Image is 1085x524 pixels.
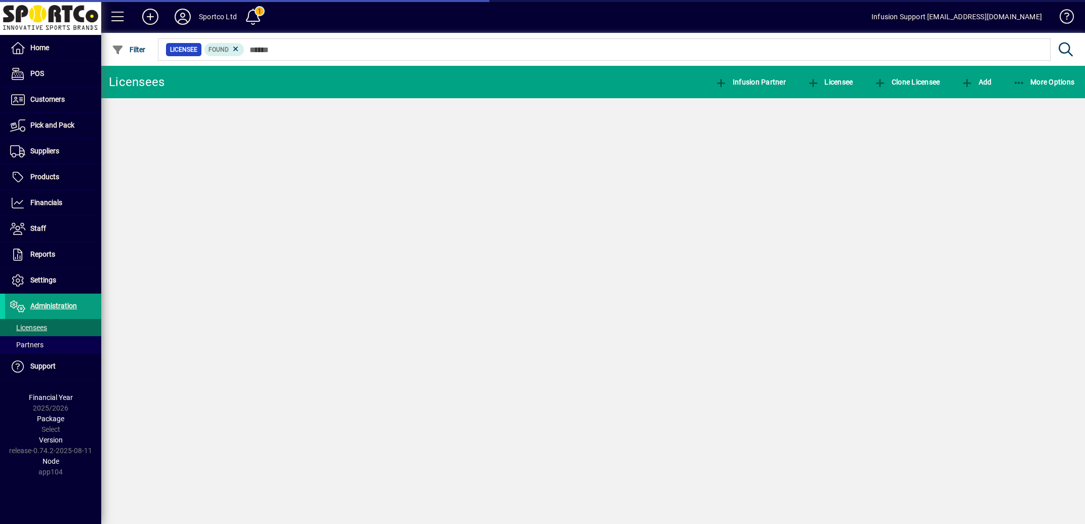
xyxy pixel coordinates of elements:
span: Suppliers [30,147,59,155]
span: Financials [30,198,62,207]
span: Administration [30,302,77,310]
span: Filter [112,46,146,54]
span: Licensees [10,324,47,332]
a: Staff [5,216,101,241]
span: Partners [10,341,44,349]
button: More Options [1011,73,1077,91]
span: Infusion Partner [715,78,786,86]
span: Staff [30,224,46,232]
a: POS [5,61,101,87]
button: Add [958,73,994,91]
button: Filter [109,41,148,59]
a: Customers [5,87,101,112]
a: Products [5,165,101,190]
span: Home [30,44,49,52]
span: Package [37,415,64,423]
button: Licensee [805,73,856,91]
button: Infusion Partner [713,73,788,91]
a: Licensees [5,319,101,336]
button: Add [134,8,166,26]
span: Found [208,46,229,53]
span: POS [30,69,44,77]
span: More Options [1013,78,1075,86]
a: Partners [5,336,101,353]
span: Version [39,436,63,444]
a: Settings [5,268,101,293]
a: Financials [5,190,101,216]
span: Node [43,457,59,465]
span: Add [961,78,991,86]
div: Infusion Support [EMAIL_ADDRESS][DOMAIN_NAME] [871,9,1042,25]
a: Reports [5,242,101,267]
button: Clone Licensee [871,73,942,91]
span: Settings [30,276,56,284]
span: Reports [30,250,55,258]
a: Suppliers [5,139,101,164]
span: Licensee [170,45,197,55]
button: Profile [166,8,199,26]
span: Support [30,362,56,370]
a: Knowledge Base [1052,2,1072,35]
div: Sportco Ltd [199,9,237,25]
span: Clone Licensee [874,78,940,86]
span: Products [30,173,59,181]
a: Home [5,35,101,61]
a: Support [5,354,101,379]
a: Pick and Pack [5,113,101,138]
div: Licensees [109,74,164,90]
span: Financial Year [29,393,73,401]
span: Pick and Pack [30,121,74,129]
span: Licensee [807,78,853,86]
mat-chip: Found Status: Found [204,43,244,56]
span: Customers [30,95,65,103]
